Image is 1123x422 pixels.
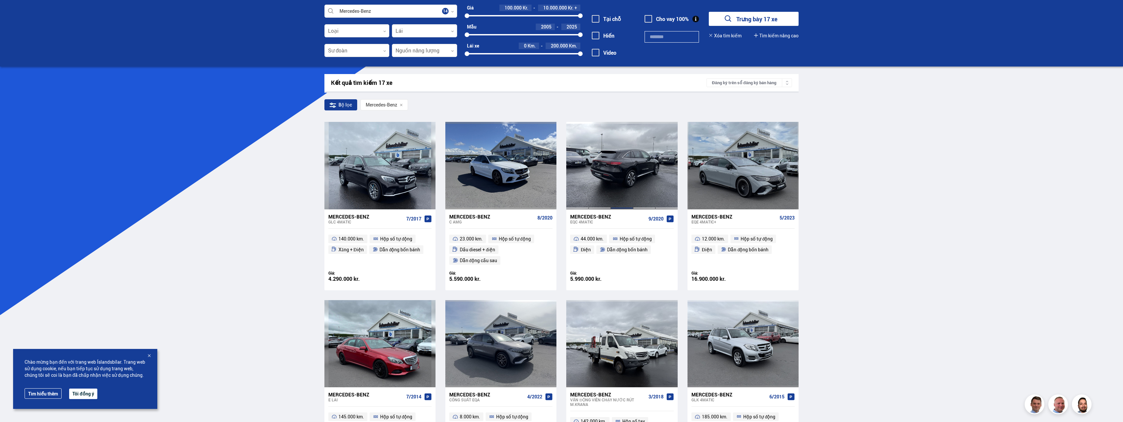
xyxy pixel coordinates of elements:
font: Cho vay 100% [656,15,689,23]
span: Chào mừng bạn đến với trang web Íslandsbílar. Trang web sử dụng cookie, nếu bạn tiếp tục sử dụng ... [25,359,146,378]
span: 12.000 km. [702,235,725,243]
span: Kr. [568,5,573,10]
button: Xóa tìm kiếm [709,33,742,38]
a: Mercedes-Benz EQC 4MATIC 9/2020 44.000 km. Hộp số tự động Điện Dẫn động bốn bánh Giá: 5.990.000 kr. [566,209,677,290]
span: 7/2014 [406,394,421,399]
font: 4.290.000 kr. [328,275,360,282]
div: Mercedes-Benz [449,214,535,220]
div: Kết quả tìm kiếm 17 xe [331,79,707,86]
span: Hộp số tự động [741,235,773,243]
img: siFngHWaQ9KaOqBr.png [1049,395,1069,415]
div: CÔNG SUẤT EQA [449,397,525,402]
span: 44.000 km. [581,235,604,243]
img: FbJEzSuNWCJXmdc-.webp [1026,395,1045,415]
span: Điện [702,246,712,254]
font: 16.900.000 kr. [691,275,726,282]
div: Giá: [328,271,380,276]
span: Hộp số tự động [743,413,775,421]
font: Đăng ký trên sổ đăng ký bán hàng [712,80,776,85]
span: 4/2022 [527,394,542,399]
span: Dẫn động cầu sau [460,257,497,264]
button: Tôi đồng ý [69,389,97,399]
div: Mercedes-Benz [570,392,646,397]
span: Hộp số tự động [499,235,531,243]
span: 200.000 [551,43,568,49]
span: Kr. [523,5,528,10]
span: 10.000.000 [543,5,567,11]
div: Mẫu [467,24,476,29]
font: Xóa tìm kiếm [714,32,742,39]
span: Mercedes-Benz [366,102,397,107]
font: Tìm kiếm nâng cao [759,32,799,39]
span: Hộp số tự động [380,413,412,421]
a: Mercedes-Benz C AMG 8/2020 23.000 km. Hộp số tự động Dầu diesel + điện Dẫn động cầu sau Giá: 5.59... [445,209,556,290]
div: Mercedes-Benz [691,214,777,220]
font: Hiến [603,32,614,39]
span: Km. [528,43,536,48]
span: 140.000 km. [339,235,364,243]
div: C AMG [449,220,535,224]
span: Điện [581,246,591,254]
div: Giá [467,5,474,10]
font: Bộ lọc [339,102,352,107]
span: Dẫn động bốn bánh [379,246,420,254]
div: Lái xe [467,43,479,48]
div: EQC 4MATIC [570,220,646,224]
div: Giá: [691,271,743,276]
div: Giá: [449,271,501,276]
button: Tìm kiếm nâng cao [754,33,799,38]
div: EQE 4MATIC+ [691,220,777,224]
span: Hộp số tự động [620,235,652,243]
span: 0 [524,43,527,49]
span: 145.000 km. [339,413,364,421]
div: GLK 4MATIC [691,397,767,402]
font: Tại chỗ [603,15,621,23]
div: E LAI [328,397,404,402]
span: 9/2020 [649,216,664,221]
button: Trưng bày 17 xe [709,12,799,26]
a: Tìm hiểu thêm [25,388,62,399]
span: Dẫn động bốn bánh [607,246,648,254]
span: 6/2015 [769,394,784,399]
span: Hộp số tự động [496,413,528,421]
span: 7/2017 [406,216,421,221]
div: GLC 4MATIC [328,220,404,224]
button: Mở tiện ích trò chuyện LiveChat [5,3,25,22]
img: nhp88E3Fdnt1Opn2.png [1073,395,1093,415]
font: 5.590.000 kr. [449,275,481,282]
font: Trưng bày 17 xe [736,15,778,23]
div: Mercedes-Benz [328,392,404,397]
span: 3/2018 [649,394,664,399]
div: Giá: [570,271,622,276]
span: 8.000 km. [460,413,480,421]
font: 5.990.000 kr. [570,275,602,282]
span: 5/2023 [780,215,795,221]
div: Vận động viên chạy nước rút M.KRANA [570,397,646,407]
div: Mercedes-Benz [328,214,404,220]
span: 8/2020 [537,215,552,221]
span: 23.000 km. [460,235,483,243]
span: Dẫn động bốn bánh [728,246,768,254]
a: Mercedes-Benz GLC 4MATIC 7/2017 140.000 km. Hộp số tự động Xăng + Điện Dẫn động bốn bánh Giá: 4.2... [324,209,436,290]
div: Mercedes-Benz [570,214,646,220]
div: Mercedes-Benz [691,392,767,397]
span: 100.000 [505,5,522,11]
span: Hộp số tự động [380,235,412,243]
span: Xăng + Điện [339,246,363,254]
span: 2025 [567,24,577,30]
span: Km. [569,43,577,48]
span: + [574,5,577,10]
span: 185.000 km. [702,413,727,421]
a: Mercedes-Benz EQE 4MATIC+ 5/2023 12.000 km. Hộp số tự động Điện Dẫn động bốn bánh Giá: 16.900.000... [687,209,799,290]
span: 2005 [541,24,552,30]
font: Video [603,49,616,56]
span: Dầu diesel + điện [460,246,495,254]
div: Mercedes-Benz [449,392,525,397]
